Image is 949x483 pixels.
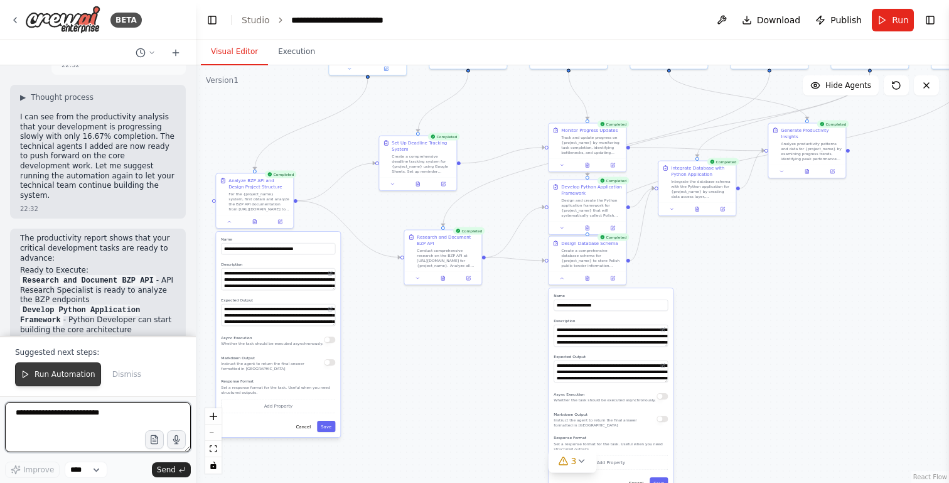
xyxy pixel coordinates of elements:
[659,326,667,334] button: Open in editor
[561,241,618,247] div: Design Database Schema
[112,369,141,379] span: Dismiss
[20,92,94,102] button: ▶Thought process
[265,171,297,178] div: Completed
[20,335,124,346] code: Design Database Schema
[548,236,626,286] div: CompletedDesign Database SchemaCreate a comprehensive database schema for {project_name} to store...
[221,385,335,395] p: Set a response format for the task. Useful when you need structured outputs.
[298,160,375,204] g: Edge from c0fbe40d-ed32-43b4-9eb9-5c8b398ff7d8 to 78770fc7-478b-4527-99e6-2f3a0c3739b1
[768,123,846,178] div: CompletedGenerate Productivity InsightsAnalyze productivity patterns and data for {project_name} ...
[810,9,867,31] button: Publish
[292,421,314,432] button: Cancel
[404,230,482,286] div: CompletedResearch and Document BZP APIConduct comprehensive research on the BZP API at [URL][DOMA...
[803,75,879,95] button: Hide Agents
[561,128,618,134] div: Monitor Progress Updates
[221,262,335,267] label: Description
[574,161,601,169] button: View output
[205,441,222,457] button: fit view
[201,39,268,65] button: Visual Editor
[252,79,371,170] g: Edge from c3e49c98-502e-429c-a7b5-fdc0c4ef3560 to c0fbe40d-ed32-43b4-9eb9-5c8b398ff7d8
[20,275,156,286] code: Research and Document BZP API
[62,60,80,70] div: 22:32
[326,269,334,277] button: Open in editor
[205,457,222,474] button: toggle interactivity
[242,15,270,25] a: Studio
[145,430,164,449] button: Upload files
[671,179,732,199] div: Integrate the database schema with the Python application for {project_name} by creating data acc...
[561,135,622,155] div: Track and update progress on {project_name} by monitoring task completion, identifying bottleneck...
[440,73,773,226] g: Edge from 6263077a-ca4e-48de-88df-cb7d57baf070 to 2a79affc-126c-419a-9e14-8de30b5f3109
[205,408,222,474] div: React Flow controls
[35,369,95,379] span: Run Automation
[630,144,764,154] g: Edge from c7730708-4308-45d3-9a5b-c528d317ae88 to 33640359-cd03-4043-a1c8-5b1523300376
[221,379,335,384] label: Response Format
[131,45,161,60] button: Switch to previous chat
[378,136,457,191] div: CompletedSet Up Deadline Tracking SystemCreate a comprehensive deadline tracking system for {proj...
[20,112,176,200] p: I can see from the productivity analysis that your development is progressing slowly with only 16...
[554,293,668,298] label: Name
[666,73,810,120] g: Edge from a58ed821-b595-441b-9371-71b97675c0e1 to 33640359-cd03-4043-a1c8-5b1523300376
[658,161,736,216] div: CompletedIntegrate Database with Python ApplicationIntegrate the database schema with the Python ...
[574,274,601,282] button: View output
[548,123,626,172] div: CompletedMonitor Progress UpdatesTrack and update progress on {project_name} by monitoring task c...
[157,465,176,475] span: Send
[712,205,733,213] button: Open in side panel
[417,234,478,247] div: Research and Document BZP API
[152,462,191,477] button: Send
[15,347,181,357] p: Suggested next steps:
[630,185,655,264] g: Edge from f6a4dd37-ccaa-4b4d-8aec-d97e3dd1f7f4 to 6dacb2d1-6a70-4cd6-8b46-cf942b57469b
[20,204,38,214] div: 22:32
[221,335,252,340] span: Async Execution
[554,412,587,416] span: Markdown Output
[469,59,505,67] button: Open in side panel
[461,144,545,166] g: Edge from 78770fc7-478b-4527-99e6-2f3a0c3739b1 to c7730708-4308-45d3-9a5b-c528d317ae88
[317,421,335,432] button: Save
[554,455,668,470] button: Add Property
[298,198,400,261] g: Edge from c0fbe40d-ed32-43b4-9eb9-5c8b398ff7d8 to 2a79affc-126c-419a-9e14-8de30b5f3109
[707,158,739,166] div: Completed
[817,121,849,128] div: Completed
[740,148,764,192] g: Edge from 6dacb2d1-6a70-4cd6-8b46-cf942b57469b to 33640359-cd03-4043-a1c8-5b1523300376
[23,465,54,475] span: Improve
[392,140,453,153] div: Set Up Deadline Tracking System
[110,13,142,28] div: BETA
[221,237,335,242] label: Name
[602,274,623,282] button: Open in side panel
[794,168,820,175] button: View output
[221,399,335,413] button: Add Property
[694,73,873,158] g: Edge from d87fe0cd-6745-45a9-9737-54ac31d7f539 to 6dacb2d1-6a70-4cd6-8b46-cf942b57469b
[415,73,471,132] g: Edge from 7964ec18-f679-48b8-9a45-7089a000bde9 to 78770fc7-478b-4527-99e6-2f3a0c3739b1
[871,59,906,67] button: Open in side panel
[659,362,667,369] button: Open in editor
[554,354,668,359] label: Expected Output
[432,180,454,188] button: Open in side panel
[453,227,485,235] div: Completed
[25,6,100,34] img: Logo
[458,274,479,282] button: Open in side panel
[205,408,222,425] button: zoom in
[602,161,623,169] button: Open in side panel
[31,92,94,102] span: Thought process
[486,254,545,264] g: Edge from 2a79affc-126c-419a-9e14-8de30b5f3109 to f6a4dd37-ccaa-4b4d-8aec-d97e3dd1f7f4
[20,234,176,263] p: The productivity report shows that your critical development tasks are ready to advance:
[242,218,268,225] button: View output
[913,474,947,480] a: React Flow attribution
[215,173,294,229] div: CompletedAnalyze BZP API and Design Project StructureFor the {project_name} system, first obtain ...
[5,462,60,478] button: Improve
[554,398,656,403] p: Whether the task should be executed asynchronously.
[228,178,289,190] div: Analyze BZP API and Design Project Structure
[781,128,842,140] div: Generate Productivity Insights
[757,14,801,26] span: Download
[221,341,323,346] p: Whether the task should be executed asynchronously.
[392,154,453,174] div: Create a comprehensive deadline tracking system for {project_name} using Google Sheets. Set up re...
[825,80,871,90] span: Hide Agents
[20,276,176,305] li: - API Research Specialist is ready to analyze the BZP endpoints
[822,168,843,175] button: Open in side panel
[486,204,545,261] g: Edge from 2a79affc-126c-419a-9e14-8de30b5f3109 to ecb5311a-3ba6-450a-be05-2c147115dc18
[430,274,456,282] button: View output
[598,234,630,241] div: Completed
[20,305,176,335] li: - Python Developer can start building the core architecture
[206,75,239,85] div: Version 1
[561,248,622,268] div: Create a comprehensive database schema for {project_name} to store Polish public tender informati...
[242,14,418,26] nav: breadcrumb
[830,14,862,26] span: Publish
